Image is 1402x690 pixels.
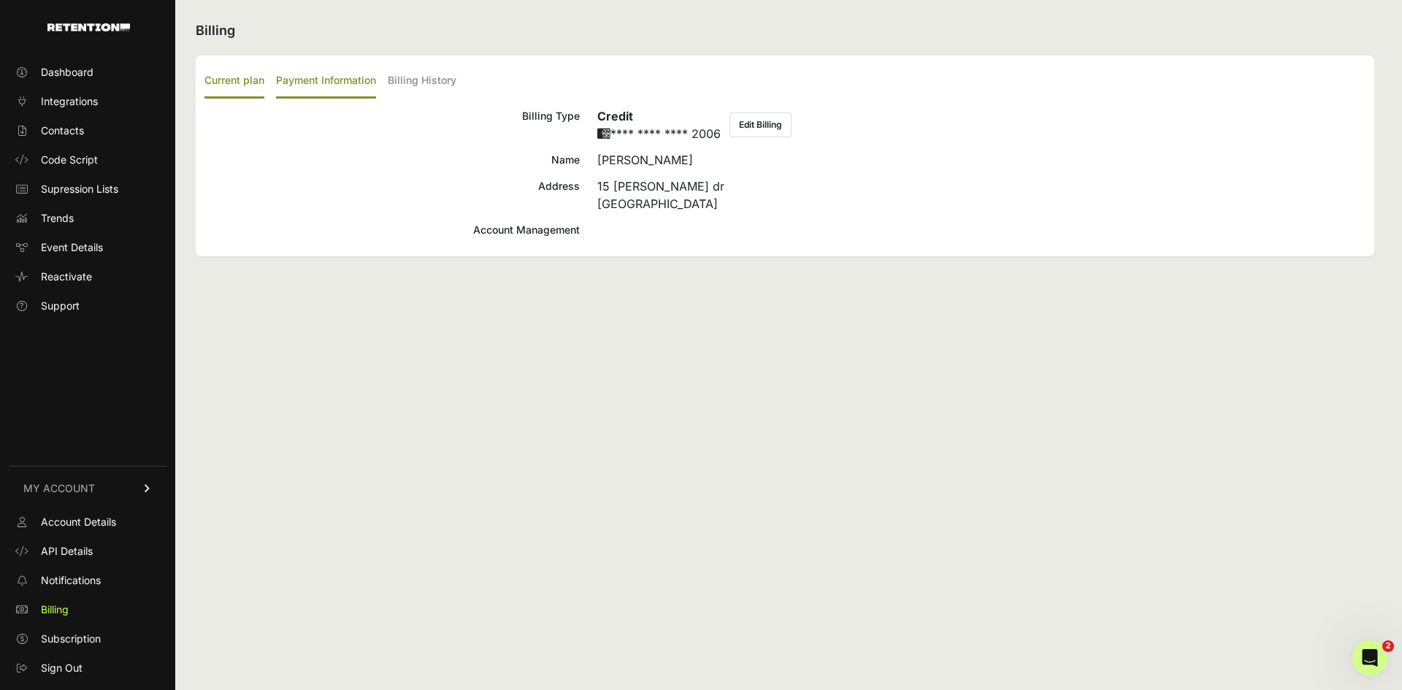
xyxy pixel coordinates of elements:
span: Integrations [41,94,98,109]
span: Reactivate [41,269,92,284]
span: API Details [41,544,93,559]
label: Payment Information [276,64,376,99]
a: Subscription [9,627,166,651]
a: Code Script [9,148,166,172]
div: Account Management [204,221,580,239]
div: Address [204,177,580,212]
button: Edit Billing [729,112,792,137]
div: 15 [PERSON_NAME] dr [GEOGRAPHIC_DATA] [597,177,1365,212]
a: API Details [9,540,166,563]
iframe: Intercom live chat [1352,640,1387,675]
span: MY ACCOUNT [23,481,95,496]
span: Trends [41,211,74,226]
h2: Billing [196,20,1374,41]
a: Sign Out [9,656,166,680]
span: Support [41,299,80,313]
span: Account Details [41,515,116,529]
label: Billing History [388,64,456,99]
a: Billing [9,598,166,621]
a: Contacts [9,119,166,142]
span: 2 [1382,640,1394,652]
label: Current plan [204,64,264,99]
div: Name [204,151,580,169]
a: Trends [9,207,166,230]
span: Dashboard [41,65,93,80]
span: Subscription [41,632,101,646]
a: MY ACCOUNT [9,466,166,510]
a: Supression Lists [9,177,166,201]
a: Account Details [9,510,166,534]
span: Notifications [41,573,101,588]
span: Billing [41,602,69,617]
div: [PERSON_NAME] [597,151,1365,169]
a: Notifications [9,569,166,592]
img: Retention.com [47,23,130,31]
a: Reactivate [9,265,166,288]
span: Contacts [41,123,84,138]
h6: Credit [597,107,721,125]
a: Dashboard [9,61,166,84]
span: Event Details [41,240,103,255]
a: Support [9,294,166,318]
a: Integrations [9,90,166,113]
span: Code Script [41,153,98,167]
a: Event Details [9,236,166,259]
span: Supression Lists [41,182,118,196]
span: Sign Out [41,661,83,675]
div: Billing Type [204,107,580,142]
